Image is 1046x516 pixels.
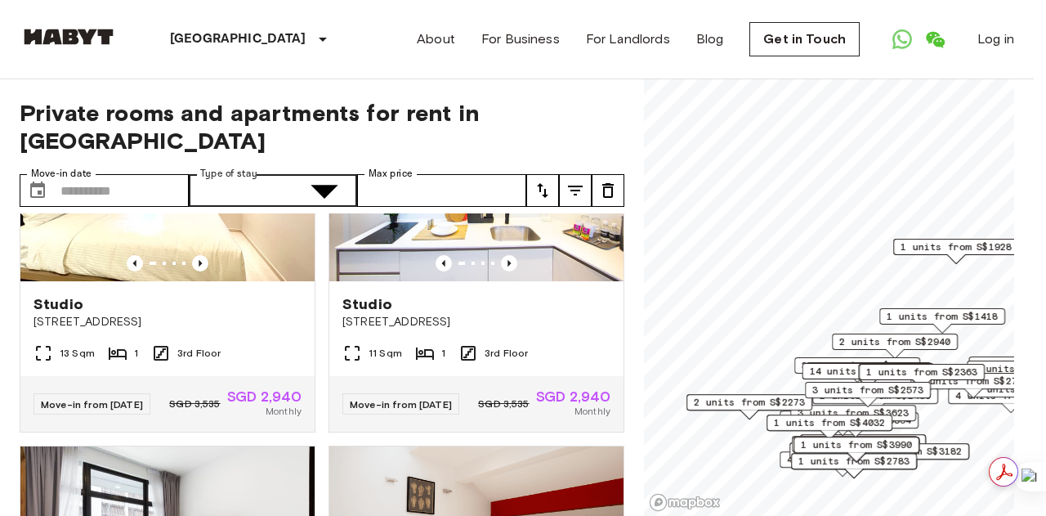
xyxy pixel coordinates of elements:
span: Studio [34,294,83,314]
div: Map marker [767,415,892,440]
a: Mapbox logo [649,493,721,512]
span: SGD 2,940 [227,389,302,404]
div: Map marker [792,436,918,461]
a: Open WeChat [919,23,951,56]
span: 1 [134,346,138,361]
div: Map marker [858,364,984,389]
button: tune [592,174,624,207]
span: Private rooms and apartments for rent in [GEOGRAPHIC_DATA] [20,99,624,155]
span: 1 units from S$1928 [901,240,1012,254]
label: Type of stay [200,167,257,181]
div: Map marker [790,405,916,430]
div: Map marker [793,437,919,462]
span: 4 units from S$1680 [787,452,898,467]
div: Map marker [793,412,919,437]
label: Max price [369,167,413,181]
a: For Business [481,29,560,49]
div: Map marker [843,443,969,469]
div: Map marker [780,451,905,477]
span: 1 units from S$1418 [887,309,998,324]
div: Map marker [893,239,1019,264]
button: Choose date [21,174,54,207]
div: Map marker [789,442,915,468]
span: [STREET_ADDRESS] [34,314,302,330]
span: 2 units from S$2273 [694,395,805,410]
div: Map marker [879,308,1005,334]
a: About [417,29,455,49]
button: tune [559,174,592,207]
span: SGD 3,535 [478,397,529,411]
button: tune [526,174,559,207]
p: [GEOGRAPHIC_DATA] [170,29,306,49]
span: Move-in from [DATE] [41,398,143,411]
span: SGD 3,535 [169,397,220,411]
button: Previous image [192,255,208,271]
span: 3rd Floor [177,346,221,361]
span: 13 Sqm [60,346,95,361]
span: 3 units from S$1764 [802,358,913,373]
span: 3rd Floor [485,346,528,361]
div: Map marker [794,357,920,383]
div: Map marker [806,362,932,388]
button: Previous image [127,255,143,271]
span: 3 units from S$3623 [798,406,909,420]
span: Studio [342,294,392,314]
span: SGD 2,940 [536,389,610,404]
span: 1 units from S$3990 [801,437,912,452]
div: Map marker [802,363,933,388]
div: Map marker [805,382,931,407]
span: 1 units from S$3182 [851,444,962,459]
span: [STREET_ADDRESS] [342,314,610,330]
label: Move-in date [31,167,92,181]
a: For Landlords [586,29,670,49]
button: Previous image [501,255,517,271]
div: Map marker [800,434,926,460]
span: 14 units from S$2348 [809,364,926,379]
div: Map marker [686,394,812,420]
span: 11 Sqm [369,346,402,361]
span: Monthly [266,404,302,419]
div: Map marker [859,364,985,389]
a: Blog [696,29,724,49]
button: Previous image [436,255,452,271]
a: Get in Touch [749,22,860,56]
span: 1 units from S$4032 [774,415,885,430]
span: Monthly [574,404,610,419]
span: Move-in from [DATE] [350,398,452,411]
div: Map marker [832,334,958,359]
a: Open WhatsApp [886,23,919,56]
img: Habyt [20,29,118,45]
span: 3 units from S$2573 [812,383,923,397]
div: Map marker [812,388,938,413]
span: 2 units from S$2940 [839,334,950,349]
a: Log in [977,29,1014,49]
span: 1 units from S$2363 [866,365,977,379]
div: Map marker [791,453,917,478]
span: 1 [441,346,445,361]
